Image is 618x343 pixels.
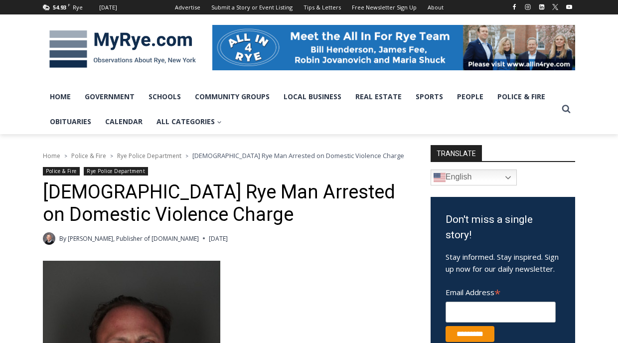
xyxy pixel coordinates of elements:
span: > [110,153,113,160]
a: Rye Police Department [117,152,181,160]
span: [DEMOGRAPHIC_DATA] Rye Man Arrested on Domestic Violence Charge [192,151,404,160]
div: Rye [73,3,83,12]
a: All Categories [150,109,229,134]
a: Police & Fire [43,167,80,175]
h1: [DEMOGRAPHIC_DATA] Rye Man Arrested on Domestic Violence Charge [43,181,404,226]
a: Home [43,84,78,109]
a: Obituaries [43,109,98,134]
a: Real Estate [348,84,409,109]
p: Stay informed. Stay inspired. Sign up now for our daily newsletter. [446,251,560,275]
img: en [434,171,446,183]
a: Linkedin [536,1,548,13]
a: Government [78,84,142,109]
a: Schools [142,84,188,109]
span: > [64,153,67,160]
div: [DATE] [99,3,117,12]
a: YouTube [563,1,575,13]
a: Author image [43,232,55,245]
a: Sports [409,84,450,109]
button: View Search Form [557,100,575,118]
a: Community Groups [188,84,277,109]
strong: TRANSLATE [431,145,482,161]
a: Calendar [98,109,150,134]
a: Instagram [522,1,534,13]
span: > [185,153,188,160]
img: All in for Rye [212,25,575,70]
a: Home [43,152,60,160]
a: People [450,84,490,109]
a: Facebook [508,1,520,13]
a: Rye Police Department [84,167,148,175]
span: F [68,2,70,7]
a: X [549,1,561,13]
label: Email Address [446,282,556,300]
img: MyRye.com [43,23,202,75]
time: [DATE] [209,234,228,243]
span: All Categories [156,116,222,127]
a: Police & Fire [490,84,552,109]
a: Local Business [277,84,348,109]
a: [PERSON_NAME], Publisher of [DOMAIN_NAME] [68,234,199,243]
nav: Primary Navigation [43,84,557,135]
nav: Breadcrumbs [43,151,404,161]
h3: Don't miss a single story! [446,212,560,243]
a: English [431,170,517,185]
a: Police & Fire [71,152,106,160]
span: By [59,234,66,243]
span: 54.93 [53,3,66,11]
